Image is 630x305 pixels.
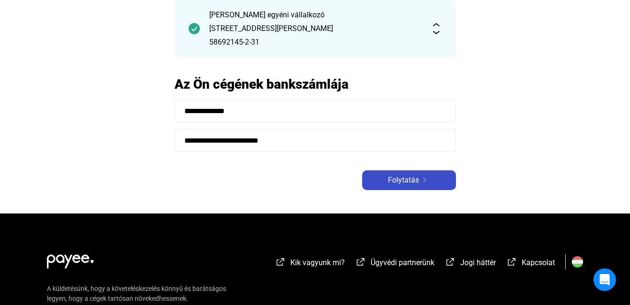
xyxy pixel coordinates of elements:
[388,175,419,186] span: Folytatás
[445,257,456,267] img: external-link-white
[371,258,434,267] span: Ügyvédi partnerünk
[275,259,345,268] a: external-link-whiteKik vagyunk mi?
[506,259,555,268] a: external-link-whiteKapcsolat
[572,256,583,267] img: HU.svg
[431,23,442,34] img: expand
[209,23,421,34] div: [STREET_ADDRESS][PERSON_NAME]
[47,249,94,268] img: white-payee-white-dot.svg
[290,258,345,267] span: Kik vagyunk mi?
[275,257,286,267] img: external-link-white
[460,258,496,267] span: Jogi háttér
[522,258,555,267] span: Kapcsolat
[362,170,456,190] button: Folytatásarrow-right-white
[355,257,366,267] img: external-link-white
[209,9,421,21] div: [PERSON_NAME] egyéni vállalkozó
[355,259,434,268] a: external-link-whiteÜgyvédi partnerünk
[175,76,456,92] h2: Az Ön cégének bankszámlája
[189,23,200,34] img: checkmark-darker-green-circle
[419,178,430,183] img: arrow-right-white
[209,37,421,48] div: 58692145-2-31
[506,257,517,267] img: external-link-white
[593,268,616,291] div: Open Intercom Messenger
[445,259,496,268] a: external-link-whiteJogi háttér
